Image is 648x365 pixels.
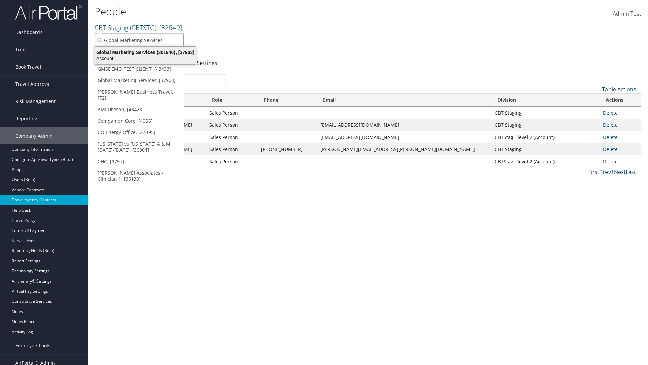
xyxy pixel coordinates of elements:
a: Delete [603,134,618,140]
a: Prev [599,168,611,176]
input: Search Accounts [95,34,184,46]
th: Actions [600,94,641,107]
th: Phone [258,94,317,107]
a: Last [626,168,636,176]
th: Role: activate to sort column ascending [206,94,258,107]
span: Dashboards [15,24,43,41]
img: airportal-logo.png [15,4,82,20]
td: [EMAIL_ADDRESS][DOMAIN_NAME] [317,119,491,131]
span: Admin Test [613,10,641,17]
a: [US_STATE] vs [US_STATE] A & M [DATE]-[DATE], [36904] [95,138,184,156]
td: Sales Person [206,119,258,131]
a: 1 [611,168,614,176]
div: Global Marketing Services (301946), [37903] [91,49,200,55]
th: Email: activate to sort column ascending [317,94,491,107]
td: [PERSON_NAME][EMAIL_ADDRESS][PERSON_NAME][DOMAIN_NAME] [317,143,491,155]
a: Delete [603,109,618,116]
span: Company Admin [15,127,53,144]
th: Division: activate to sort column ascending [491,94,600,107]
a: First [588,168,599,176]
span: Risk Management [15,93,56,110]
td: CBTStag - level 2 (Account) [491,131,600,143]
td: Sales Person [206,155,258,168]
a: CO Energy Office, [27095] [95,127,184,138]
span: Reporting [15,110,37,127]
a: Next [614,168,626,176]
a: CBT Staging [94,23,182,32]
a: Delete [603,158,618,165]
a: Global Marketing Services, [37903] [95,75,184,86]
a: CHG, [9757] [95,156,184,167]
a: Delete [603,146,618,152]
td: CBT Staging [491,119,600,131]
span: , [ 32649 ] [156,23,182,32]
a: Delete [603,122,618,128]
td: Sales Person [206,131,258,143]
a: Table Actions [602,86,636,93]
a: [PERSON_NAME] Associates - Clinician 1, [35133] [95,167,184,185]
span: Trips [15,41,27,58]
a: AMI Divison, [43423] [95,104,184,115]
a: GMSDEMO TEST CLIENT, [43433] [95,63,184,75]
td: CBT Staging [491,143,600,155]
a: Companion Corp, [4056] [95,115,184,127]
a: Team & Settings [176,59,217,67]
td: CBTStag - level 2 (Account) [491,155,600,168]
div: Account [91,55,200,62]
span: Book Travel [15,58,41,75]
h1: People [94,4,459,19]
span: Employee Tools [15,337,50,354]
td: Sales Person [206,143,258,155]
span: ( CBTSTG ) [130,23,156,32]
td: CBT Staging [491,107,600,119]
a: Admin Test [613,3,641,24]
a: [PERSON_NAME] Business Travel, [72] [95,86,184,104]
td: Sales Person [206,107,258,119]
span: Travel Approval [15,76,51,93]
td: [EMAIL_ADDRESS][DOMAIN_NAME] [317,131,491,143]
td: [PHONE_NUMBER] [258,143,317,155]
